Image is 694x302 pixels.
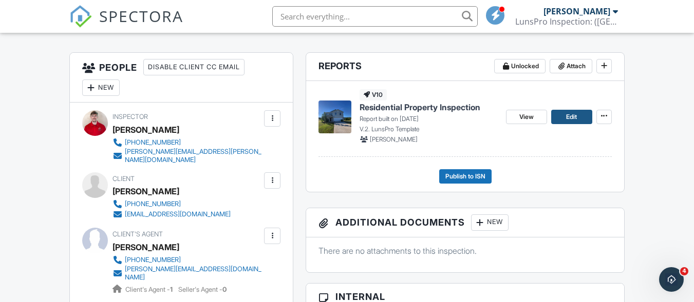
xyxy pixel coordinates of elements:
a: [EMAIL_ADDRESS][DOMAIN_NAME] [112,209,231,219]
div: New [471,214,509,231]
div: Disable Client CC Email [143,59,245,75]
span: SPECTORA [99,5,183,27]
div: [PHONE_NUMBER] [125,138,181,147]
div: New [82,79,120,96]
a: [PHONE_NUMBER] [112,137,261,148]
div: [PERSON_NAME] [112,184,179,199]
span: Client's Agent [112,230,163,238]
strong: 1 [170,286,173,293]
a: [PERSON_NAME][EMAIL_ADDRESS][DOMAIN_NAME] [112,265,261,281]
span: 4 [680,267,688,275]
a: [PERSON_NAME][EMAIL_ADDRESS][PERSON_NAME][DOMAIN_NAME] [112,148,261,164]
span: Seller's Agent - [178,286,227,293]
p: There are no attachments to this inspection. [318,245,611,256]
div: [PHONE_NUMBER] [125,256,181,264]
div: [PERSON_NAME] [112,239,179,255]
div: [PERSON_NAME] [112,122,179,137]
div: LunsPro Inspection: (Atlanta) [515,16,618,27]
div: [PERSON_NAME][EMAIL_ADDRESS][DOMAIN_NAME] [125,265,261,281]
span: Client's Agent - [125,286,174,293]
a: SPECTORA [69,14,183,35]
a: [PHONE_NUMBER] [112,199,231,209]
a: [PHONE_NUMBER] [112,255,261,265]
div: [EMAIL_ADDRESS][DOMAIN_NAME] [125,210,231,218]
iframe: Intercom live chat [659,267,684,292]
span: Inspector [112,113,148,120]
div: [PERSON_NAME][EMAIL_ADDRESS][PERSON_NAME][DOMAIN_NAME] [125,148,261,164]
h3: People [70,53,293,103]
input: Search everything... [272,6,478,27]
div: [PHONE_NUMBER] [125,200,181,208]
strong: 0 [222,286,227,293]
span: Client [112,175,135,183]
h3: Additional Documents [306,208,624,237]
img: The Best Home Inspection Software - Spectora [69,5,92,28]
div: [PERSON_NAME] [543,6,610,16]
